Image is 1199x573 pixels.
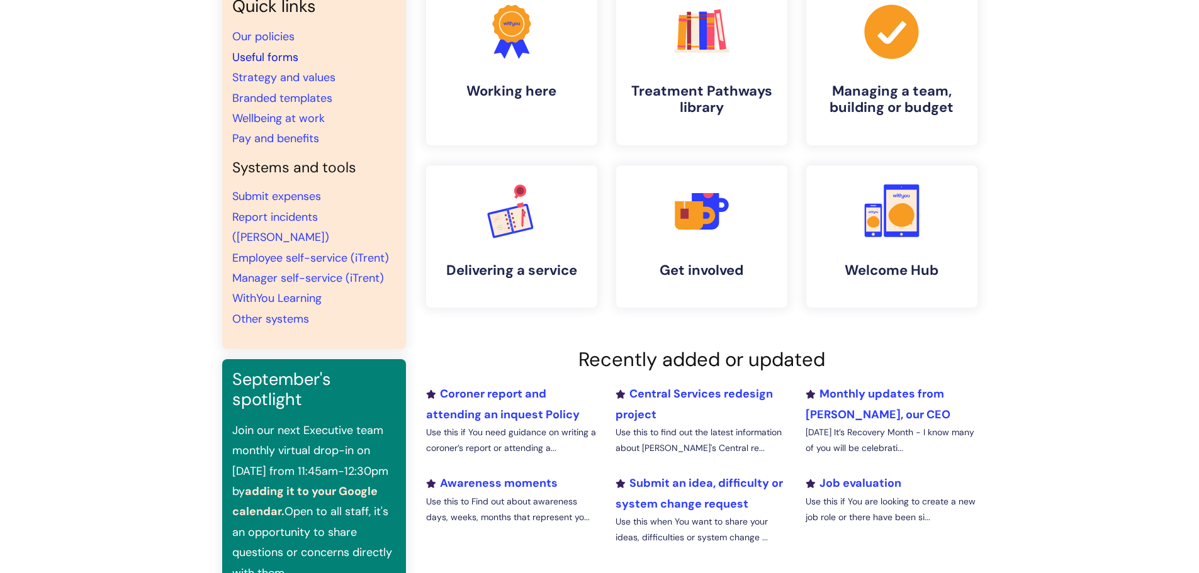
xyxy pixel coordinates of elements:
[426,165,597,308] a: Delivering a service
[806,494,977,525] p: Use this if You are looking to create a new job role or there have been si...
[426,348,977,371] h2: Recently added or updated
[232,131,319,146] a: Pay and benefits
[816,83,967,116] h4: Managing a team, building or budget
[232,369,396,410] h3: September's spotlight
[232,50,298,65] a: Useful forms
[232,29,295,44] a: Our policies
[436,83,587,99] h4: Working here
[232,270,384,286] a: Manager self-service (iTrent)
[626,262,777,279] h4: Get involved
[232,70,335,85] a: Strategy and values
[436,262,587,279] h4: Delivering a service
[616,425,787,456] p: Use this to find out the latest information about [PERSON_NAME]'s Central re...
[616,386,773,421] a: Central Services redesign project
[426,476,558,491] a: Awareness moments
[616,514,787,545] p: Use this when You want to share your ideas, difficulties or system change ...
[232,311,309,326] a: Other systems
[232,250,389,265] a: Employee self-service (iTrent)
[426,494,597,525] p: Use this to Find out about awareness days, weeks, months that represent yo...
[806,476,901,491] a: Job evaluation
[626,83,777,116] h4: Treatment Pathways library
[232,291,322,306] a: WithYou Learning
[806,386,950,421] a: Monthly updates from [PERSON_NAME], our CEO
[232,111,325,126] a: Wellbeing at work
[616,476,783,511] a: Submit an idea, difficulty or system change request
[232,209,329,245] a: Report incidents ([PERSON_NAME])
[232,91,332,106] a: Branded templates
[232,159,396,177] h4: Systems and tools
[232,484,378,519] a: adding it to your Google calendar.
[426,425,597,456] p: Use this if You need guidance on writing a coroner’s report or attending a...
[616,165,787,308] a: Get involved
[816,262,967,279] h4: Welcome Hub
[426,386,580,421] a: Coroner report and attending an inquest Policy
[806,425,977,456] p: [DATE] It’s Recovery Month - I know many of you will be celebrati...
[232,189,321,204] a: Submit expenses
[806,165,977,308] a: Welcome Hub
